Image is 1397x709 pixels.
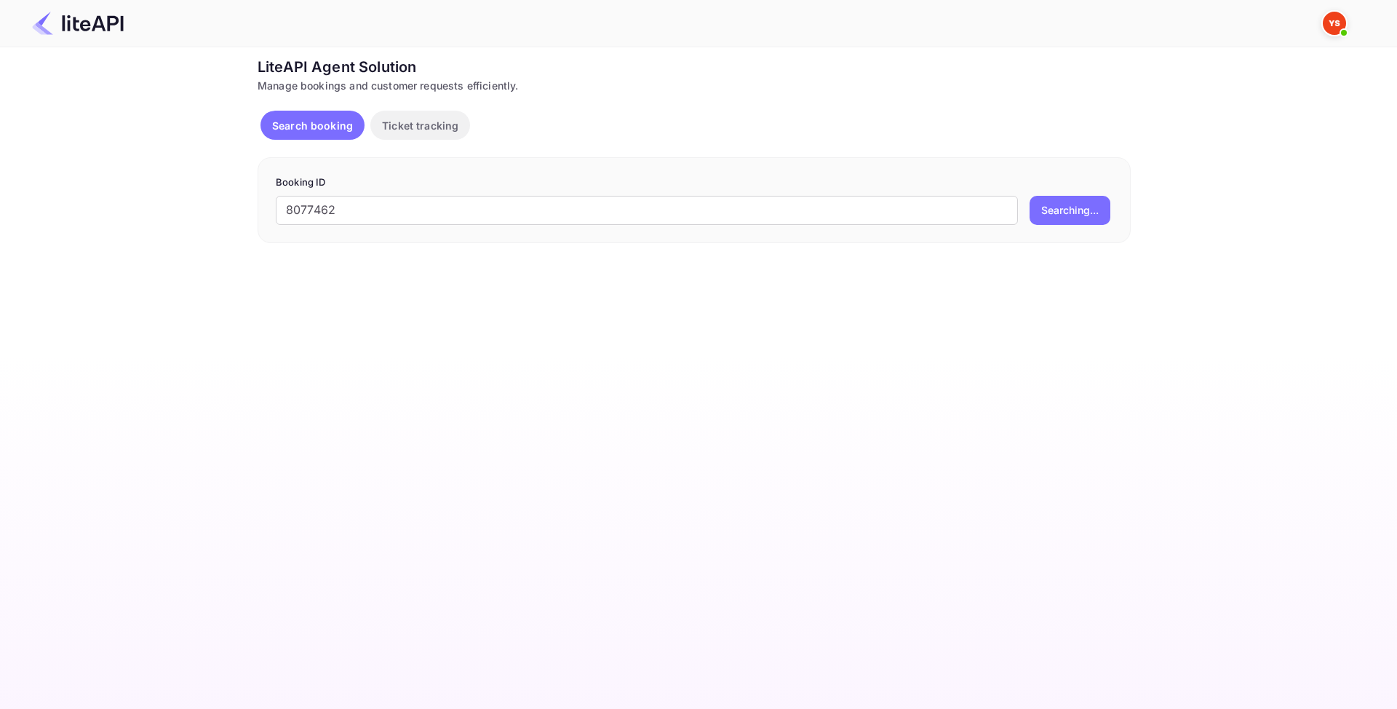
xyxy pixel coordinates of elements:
img: LiteAPI Logo [32,12,124,35]
input: Enter Booking ID (e.g., 63782194) [276,196,1018,225]
div: LiteAPI Agent Solution [258,56,1131,78]
div: Manage bookings and customer requests efficiently. [258,78,1131,93]
p: Ticket tracking [382,118,458,133]
img: Yandex Support [1323,12,1346,35]
p: Search booking [272,118,353,133]
p: Booking ID [276,175,1113,190]
button: Searching... [1030,196,1110,225]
